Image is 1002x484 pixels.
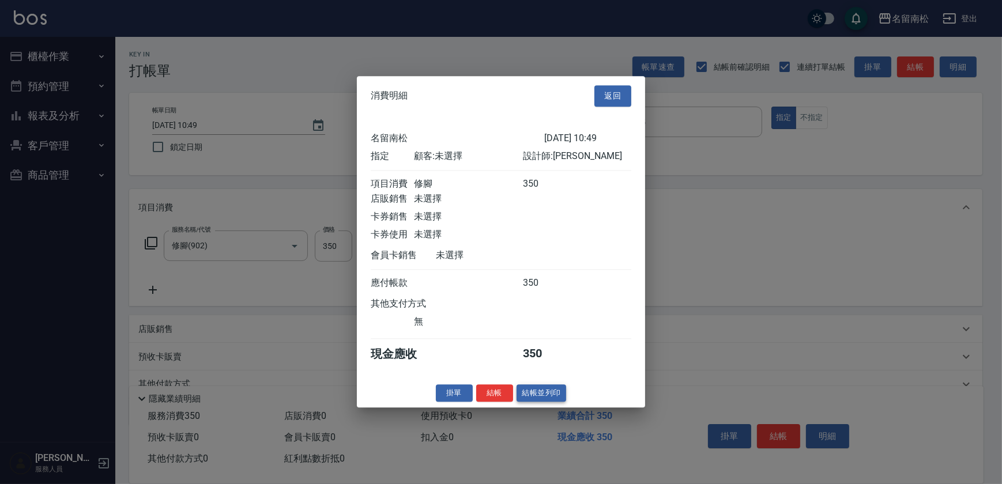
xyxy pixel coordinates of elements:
[476,384,513,402] button: 結帳
[414,150,522,162] div: 顧客: 未選擇
[523,277,566,289] div: 350
[414,178,522,190] div: 修腳
[371,150,414,162] div: 指定
[371,346,436,362] div: 現金應收
[523,346,566,362] div: 350
[371,229,414,241] div: 卡券使用
[436,384,473,402] button: 掛單
[371,211,414,223] div: 卡券銷售
[371,178,414,190] div: 項目消費
[517,384,567,402] button: 結帳並列印
[414,316,522,328] div: 無
[414,211,522,223] div: 未選擇
[544,133,631,145] div: [DATE] 10:49
[414,229,522,241] div: 未選擇
[436,249,544,262] div: 未選擇
[371,133,544,145] div: 名留南松
[371,193,414,205] div: 店販銷售
[371,298,458,310] div: 其他支付方式
[414,193,522,205] div: 未選擇
[523,150,631,162] div: 設計師: [PERSON_NAME]
[371,90,408,102] span: 消費明細
[371,277,414,289] div: 應付帳款
[523,178,566,190] div: 350
[371,249,436,262] div: 會員卡銷售
[594,85,631,107] button: 返回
